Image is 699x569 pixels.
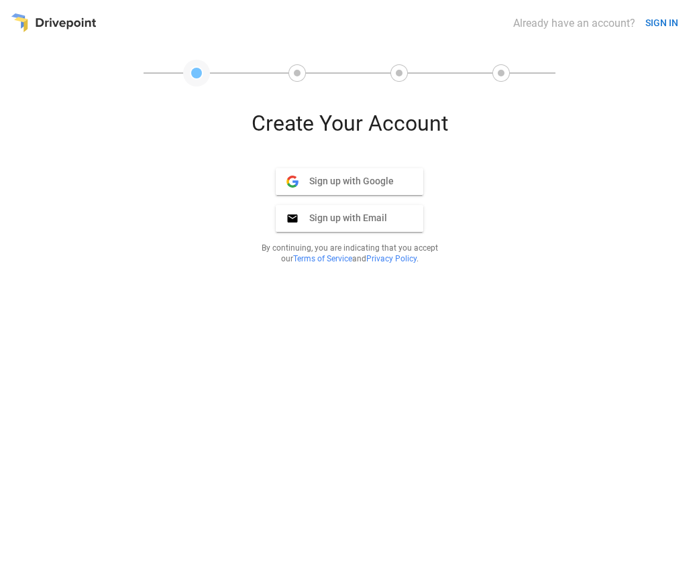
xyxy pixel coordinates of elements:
[299,212,387,224] span: Sign up with Email
[513,17,635,29] div: Already have an account?
[276,168,423,195] button: Sign up with Google
[293,254,352,263] a: Terms of Service
[276,205,423,232] button: Sign up with Email
[640,11,684,36] button: SIGN IN
[366,254,417,263] a: Privacy Policy
[189,111,510,147] div: Create Your Account
[299,175,394,187] span: Sign up with Google
[245,243,454,264] p: By continuing, you are indicating that you accept our and .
